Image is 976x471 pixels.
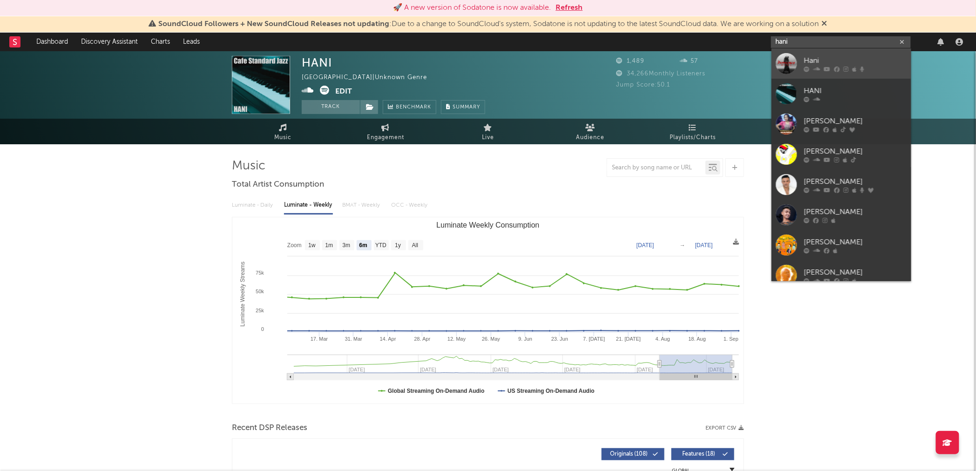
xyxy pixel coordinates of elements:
a: Leads [176,33,206,51]
text: Zoom [287,242,302,249]
span: Live [482,132,494,143]
button: Originals(108) [602,448,664,460]
a: [PERSON_NAME] [772,169,911,200]
div: 🚀 A new version of Sodatone is now available. [393,2,551,13]
text: 1w [308,242,316,249]
div: [GEOGRAPHIC_DATA] | Unknown Genre [302,72,438,83]
div: [PERSON_NAME] [804,146,907,157]
text: 12. May [447,336,466,342]
a: Discovery Assistant [75,33,144,51]
div: [PERSON_NAME] [804,176,907,187]
a: Benchmark [383,100,436,114]
text: Global Streaming On-Demand Audio [388,388,485,394]
a: [PERSON_NAME] [772,200,911,230]
div: [PERSON_NAME] [804,206,907,217]
a: Audience [539,119,642,144]
text: 9. Jun [518,336,532,342]
text: All [412,242,418,249]
button: Edit [335,86,352,97]
text: 18. Aug [689,336,706,342]
text: 14. Apr [380,336,396,342]
button: Export CSV [705,425,744,431]
a: Engagement [334,119,437,144]
div: [PERSON_NAME] [804,115,907,127]
div: HANI [804,85,907,96]
span: Jump Score: 50.1 [616,82,670,88]
a: HANI [772,79,911,109]
text: Luminate Weekly Consumption [436,221,539,229]
span: 34,266 Monthly Listeners [616,71,705,77]
div: HANI [302,56,332,69]
button: Summary [441,100,485,114]
span: Playlists/Charts [670,132,716,143]
button: Track [302,100,360,114]
text: 75k [256,270,264,276]
text: 17. Mar [311,336,328,342]
button: Features(18) [671,448,734,460]
a: [PERSON_NAME] [772,260,911,290]
span: Total Artist Consumption [232,179,324,190]
text: 21. [DATE] [616,336,641,342]
span: Benchmark [396,102,431,113]
text: 7. [DATE] [583,336,605,342]
text: 31. Mar [345,336,363,342]
text: 6m [359,242,367,249]
div: [PERSON_NAME] [804,236,907,248]
a: Hani [772,48,911,79]
span: : Due to a change to SoundCloud's system, Sodatone is not updating to the latest SoundCloud data.... [159,20,819,28]
span: Originals ( 108 ) [608,451,651,457]
span: SoundCloud Followers + New SoundCloud Releases not updating [159,20,390,28]
span: Audience [576,132,605,143]
a: Dashboard [30,33,75,51]
text: 26. May [482,336,501,342]
text: 3m [343,242,351,249]
text: YTD [375,242,386,249]
a: Charts [144,33,176,51]
div: Hani [804,55,907,66]
text: 1. Sep [724,336,739,342]
text: 0 [261,326,264,332]
text: 50k [256,289,264,294]
span: Summary [453,105,480,110]
a: Playlists/Charts [642,119,744,144]
text: US Streaming On-Demand Audio [508,388,595,394]
input: Search for artists [771,36,911,48]
text: [DATE] [637,242,654,249]
a: [PERSON_NAME] [772,109,911,139]
span: Music [275,132,292,143]
text: Luminate Weekly Streams [239,262,246,327]
a: Music [232,119,334,144]
span: Dismiss [822,20,827,28]
div: Luminate - Weekly [284,197,333,213]
a: Live [437,119,539,144]
text: [DATE] [695,242,713,249]
span: 57 [680,58,698,64]
text: 1y [395,242,401,249]
input: Search by song name or URL [607,164,705,172]
span: Engagement [367,132,404,143]
span: Recent DSP Releases [232,423,307,434]
text: 4. Aug [656,336,670,342]
a: [PERSON_NAME] [772,230,911,260]
svg: Luminate Weekly Consumption [232,217,744,404]
a: [PERSON_NAME] [772,139,911,169]
button: Refresh [556,2,583,13]
text: 28. Apr [414,336,431,342]
text: 1m [325,242,333,249]
text: → [680,242,685,249]
span: 1,489 [616,58,644,64]
div: [PERSON_NAME] [804,267,907,278]
span: Features ( 18 ) [678,451,720,457]
text: 23. Jun [551,336,568,342]
text: 25k [256,308,264,313]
